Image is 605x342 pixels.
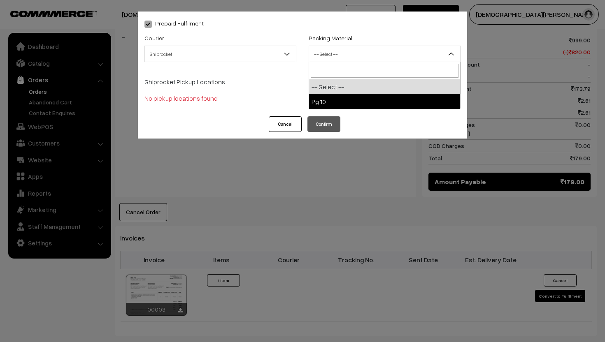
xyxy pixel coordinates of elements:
[269,116,302,132] button: Cancel
[144,19,204,28] label: Prepaid Fulfilment
[144,77,461,87] p: Shiprocket Pickup Locations
[144,93,461,103] p: No pickup locations found
[309,79,460,94] li: -- Select --
[144,46,296,62] span: Shiprocket
[309,94,460,109] li: Pg 10
[309,47,460,61] span: -- Select --
[309,46,461,62] span: -- Select --
[309,34,352,42] label: Packing Material
[145,47,296,61] span: Shiprocket
[307,116,340,132] button: Confirm
[144,34,164,42] label: Courier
